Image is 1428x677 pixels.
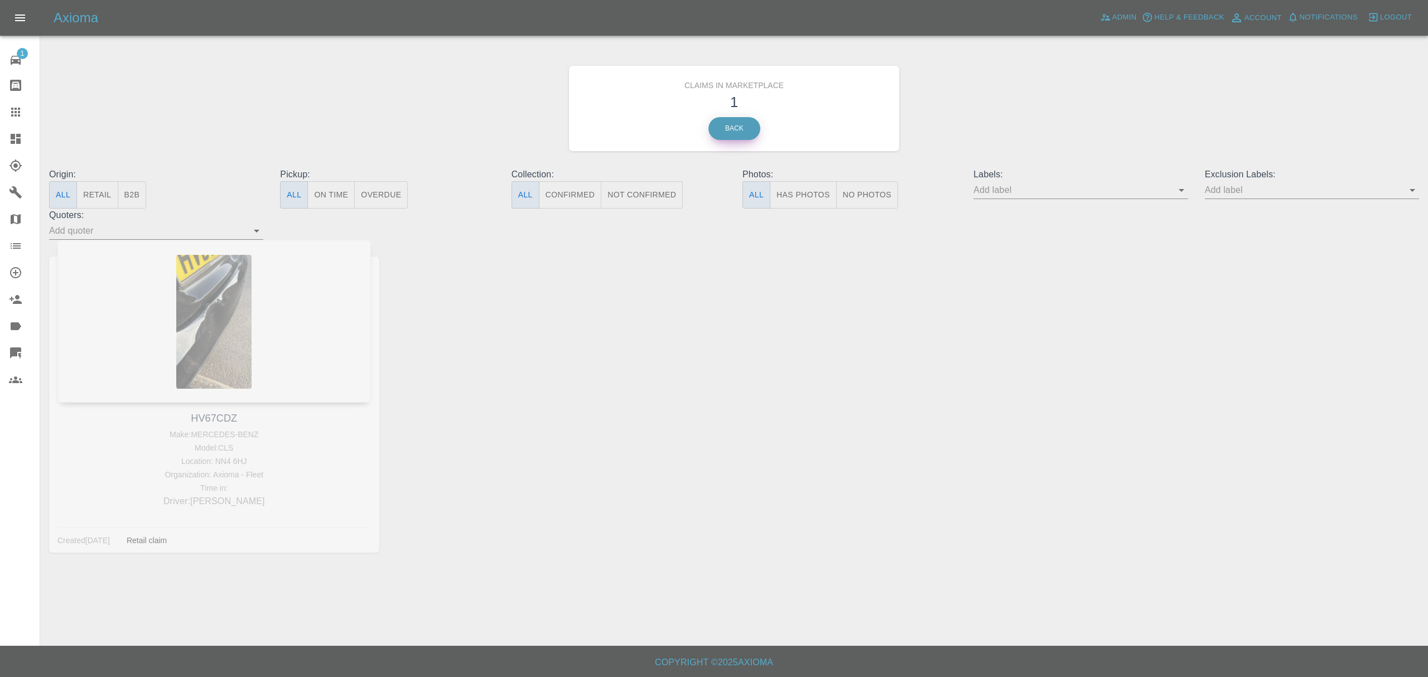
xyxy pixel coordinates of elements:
button: Notifications [1285,9,1361,26]
button: Open [249,223,264,239]
span: 1 [17,48,28,59]
span: Logout [1380,11,1412,24]
a: Account [1227,9,1285,27]
h5: Axioma [54,9,98,27]
button: Has Photos [770,181,837,209]
button: All [512,181,539,209]
p: Labels: [973,168,1188,181]
p: Origin: [49,168,263,181]
button: All [742,181,770,209]
button: Confirmed [539,181,601,209]
input: Add label [973,181,1171,199]
h6: Copyright © 2025 Axioma [9,655,1419,670]
button: All [280,181,308,209]
p: Collection: [512,168,726,181]
button: Open [1405,182,1420,198]
input: Add label [1205,181,1402,199]
button: Open drawer [7,4,33,31]
span: Admin [1112,11,1137,24]
button: Logout [1365,9,1415,26]
span: Notifications [1300,11,1358,24]
span: Help & Feedback [1154,11,1224,24]
h6: Claims in Marketplace [577,74,891,91]
button: Help & Feedback [1139,9,1227,26]
a: Back [708,117,760,140]
p: Exclusion Labels: [1205,168,1419,181]
button: No Photos [836,181,898,209]
button: Open [1174,182,1189,198]
p: Photos: [742,168,957,181]
a: Admin [1097,9,1140,26]
button: All [49,181,77,209]
h3: 1 [577,91,891,113]
button: Retail [76,181,118,209]
input: Add quoter [49,222,247,239]
p: Quoters: [49,209,263,222]
button: Not Confirmed [601,181,683,209]
p: Pickup: [280,168,494,181]
button: Overdue [354,181,408,209]
button: On Time [307,181,355,209]
span: Account [1244,12,1282,25]
button: B2B [118,181,147,209]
